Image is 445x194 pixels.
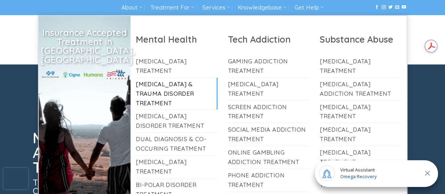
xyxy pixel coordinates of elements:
a: Dual Diagnosis & Co-Occuring Treatment [136,133,217,155]
a: Screen Addiction Treatment [228,101,310,123]
a: Treatment For [150,1,194,14]
a: [MEDICAL_DATA] Treatment [136,156,217,178]
h2: Substance Abuse [320,33,401,45]
h1: Mental Health, Substance Abuse, and [MEDICAL_DATA] Treatment [33,131,242,175]
a: [MEDICAL_DATA] Addiction Treatment [320,78,401,100]
a: Social Media Addiction Treatment [228,123,310,146]
a: Online Gambling Addiction Treatment [228,146,310,169]
a: Knowledgebase [238,1,286,14]
a: [MEDICAL_DATA] & Trauma Disorder Treatment [136,78,217,110]
a: Gaming Addiction Treatment [228,55,310,77]
a: [MEDICAL_DATA] Treatment [320,123,401,146]
a: Services [202,1,230,14]
a: About [121,1,142,14]
a: Follow on Facebook [375,5,379,10]
a: Phone Addiction Treatment [228,169,310,192]
h2: Insurance Accepted Treatment in [GEOGRAPHIC_DATA], [GEOGRAPHIC_DATA] [41,28,128,64]
a: [MEDICAL_DATA] Treatment [228,78,310,100]
iframe: reCAPTCHA [4,168,28,189]
a: Follow on Twitter [388,5,393,10]
a: Follow on YouTube [402,5,406,10]
a: Follow on Instagram [381,5,386,10]
h2: Mental Health [136,33,217,45]
a: [MEDICAL_DATA] Treatment [320,101,401,123]
a: [MEDICAL_DATA] Treatment [136,55,217,77]
a: [MEDICAL_DATA] Disorder Treatment [136,110,217,132]
h2: Tech Addiction [228,33,310,45]
a: [MEDICAL_DATA] Treatment [320,146,401,169]
a: [MEDICAL_DATA] Treatment [320,55,401,77]
a: Get Help [294,1,324,14]
a: Send us an email [395,5,399,10]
